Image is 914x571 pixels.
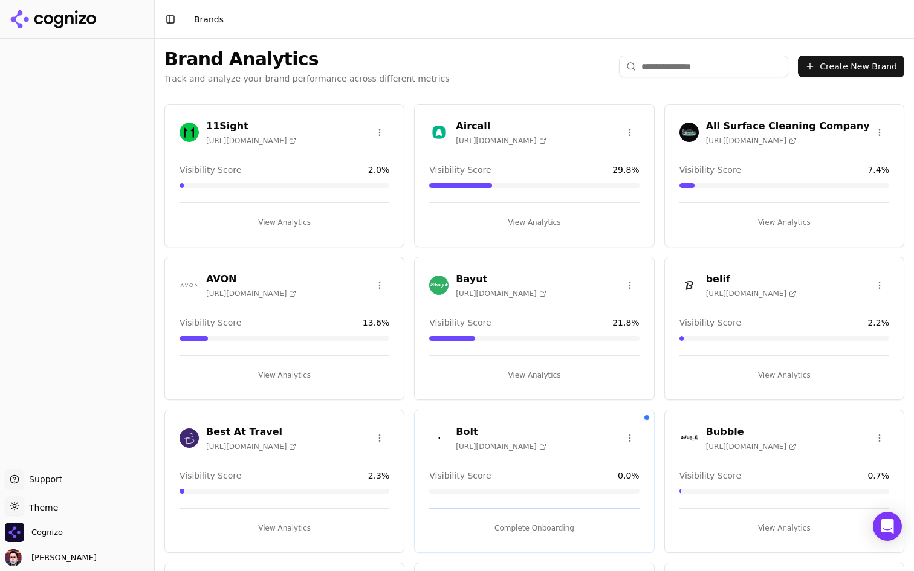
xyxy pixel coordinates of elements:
[206,136,296,146] span: [URL][DOMAIN_NAME]
[873,512,902,541] div: Open Intercom Messenger
[368,164,390,176] span: 2.0 %
[180,518,389,538] button: View Analytics
[180,428,199,448] img: Best At Travel
[429,469,491,482] span: Visibility Score
[706,442,796,451] span: [URL][DOMAIN_NAME]
[867,164,889,176] span: 7.4 %
[206,272,296,286] h3: AVON
[679,469,741,482] span: Visibility Score
[5,523,24,542] img: Cognizo
[456,272,546,286] h3: Bayut
[429,123,449,142] img: Aircall
[679,213,889,232] button: View Analytics
[5,549,97,566] button: Open user button
[180,213,389,232] button: View Analytics
[679,317,741,329] span: Visibility Score
[706,289,796,298] span: [URL][DOMAIN_NAME]
[618,469,640,482] span: 0.0 %
[706,119,870,134] h3: All Surface Cleaning Company
[429,276,449,295] img: Bayut
[180,317,241,329] span: Visibility Score
[867,469,889,482] span: 0.7 %
[363,317,389,329] span: 13.6 %
[456,136,546,146] span: [URL][DOMAIN_NAME]
[164,73,450,85] p: Track and analyze your brand performance across different metrics
[867,317,889,329] span: 2.2 %
[24,473,62,485] span: Support
[180,164,241,176] span: Visibility Score
[31,527,63,538] span: Cognizo
[456,425,546,439] h3: Bolt
[612,164,639,176] span: 29.8 %
[706,272,796,286] h3: belif
[429,317,491,329] span: Visibility Score
[679,518,889,538] button: View Analytics
[679,366,889,385] button: View Analytics
[180,123,199,142] img: 11Sight
[679,276,699,295] img: belif
[180,276,199,295] img: AVON
[164,48,450,70] h1: Brand Analytics
[612,317,639,329] span: 21.8 %
[798,56,904,77] button: Create New Brand
[180,366,389,385] button: View Analytics
[194,15,224,24] span: Brands
[5,549,22,566] img: Deniz Ozcan
[194,13,224,25] nav: breadcrumb
[679,123,699,142] img: All Surface Cleaning Company
[206,289,296,298] span: [URL][DOMAIN_NAME]
[27,552,97,563] span: [PERSON_NAME]
[206,425,296,439] h3: Best At Travel
[368,469,390,482] span: 2.3 %
[206,119,296,134] h3: 11Sight
[429,164,491,176] span: Visibility Score
[429,366,639,385] button: View Analytics
[180,469,241,482] span: Visibility Score
[5,523,63,542] button: Open organization switcher
[706,425,796,439] h3: Bubble
[24,503,58,512] span: Theme
[706,136,796,146] span: [URL][DOMAIN_NAME]
[206,442,296,451] span: [URL][DOMAIN_NAME]
[429,518,639,538] button: Complete Onboarding
[679,164,741,176] span: Visibility Score
[429,428,449,448] img: Bolt
[456,442,546,451] span: [URL][DOMAIN_NAME]
[456,119,546,134] h3: Aircall
[679,428,699,448] img: Bubble
[456,289,546,298] span: [URL][DOMAIN_NAME]
[429,213,639,232] button: View Analytics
